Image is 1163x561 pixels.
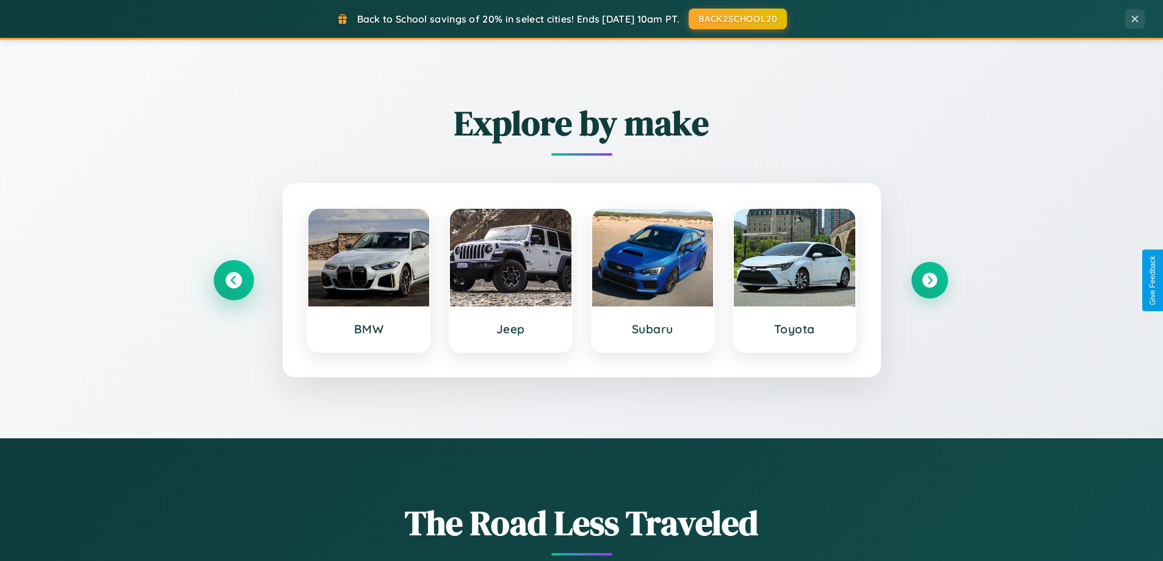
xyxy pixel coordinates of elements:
[604,322,701,336] h3: Subaru
[746,322,843,336] h3: Toyota
[216,100,948,147] h2: Explore by make
[216,499,948,546] h1: The Road Less Traveled
[462,322,559,336] h3: Jeep
[357,13,679,25] span: Back to School savings of 20% in select cities! Ends [DATE] 10am PT.
[321,322,418,336] h3: BMW
[1148,256,1157,305] div: Give Feedback
[689,9,787,29] button: BACK2SCHOOL20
